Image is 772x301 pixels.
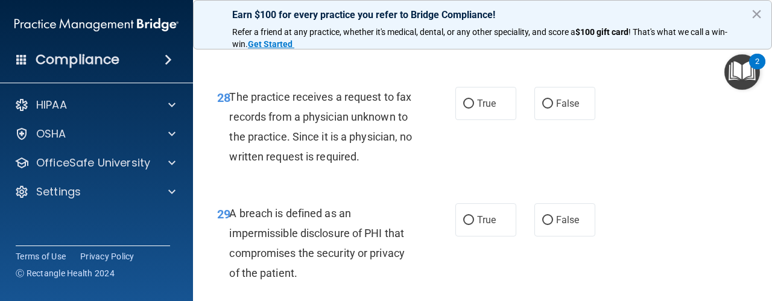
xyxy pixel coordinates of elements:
[232,27,575,37] span: Refer a friend at any practice, whether it's medical, dental, or any other speciality, and score a
[16,267,115,279] span: Ⓒ Rectangle Health 2024
[36,127,66,141] p: OSHA
[248,39,293,49] strong: Get Started
[755,62,759,77] div: 2
[36,51,119,68] h4: Compliance
[14,13,179,37] img: PMB logo
[463,216,474,225] input: True
[248,39,294,49] a: Get Started
[751,4,762,24] button: Close
[16,250,66,262] a: Terms of Use
[232,27,727,49] span: ! That's what we call a win-win.
[463,100,474,109] input: True
[36,156,150,170] p: OfficeSafe University
[36,185,81,199] p: Settings
[14,185,176,199] a: Settings
[542,216,553,225] input: False
[229,207,405,280] span: A breach is defined as an impermissible disclosure of PHI that compromises the security or privac...
[542,100,553,109] input: False
[36,98,67,112] p: HIPAA
[14,156,176,170] a: OfficeSafe University
[556,98,580,109] span: False
[477,98,496,109] span: True
[724,54,760,90] button: Open Resource Center, 2 new notifications
[217,207,230,221] span: 29
[14,127,176,141] a: OSHA
[80,250,134,262] a: Privacy Policy
[217,90,230,105] span: 28
[229,90,412,163] span: The practice receives a request to fax records from a physician unknown to the practice. Since it...
[477,214,496,226] span: True
[232,9,733,21] p: Earn $100 for every practice you refer to Bridge Compliance!
[575,27,628,37] strong: $100 gift card
[14,98,176,112] a: HIPAA
[556,214,580,226] span: False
